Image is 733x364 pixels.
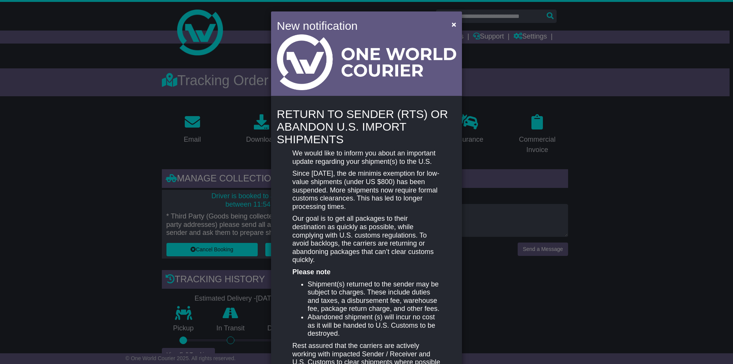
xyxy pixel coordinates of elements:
[292,170,441,211] p: Since [DATE], the de minimis exemption for low-value shipments (under US $800) has been suspended...
[292,268,331,276] strong: Please note
[448,16,460,32] button: Close
[292,215,441,264] p: Our goal is to get all packages to their destination as quickly as possible, while complying with...
[308,280,441,313] li: Shipment(s) returned to the sender may be subject to charges. These include duties and taxes, a d...
[308,313,441,338] li: Abandoned shipment (s) will incur no cost as it will be handed to U.S. Customs to be destroyed.
[292,149,441,166] p: We would like to inform you about an important update regarding your shipment(s) to the U.S.
[452,20,456,29] span: ×
[277,108,456,146] h4: RETURN TO SENDER (RTS) OR ABANDON U.S. IMPORT SHIPMENTS
[277,17,441,34] h4: New notification
[277,34,456,90] img: Light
